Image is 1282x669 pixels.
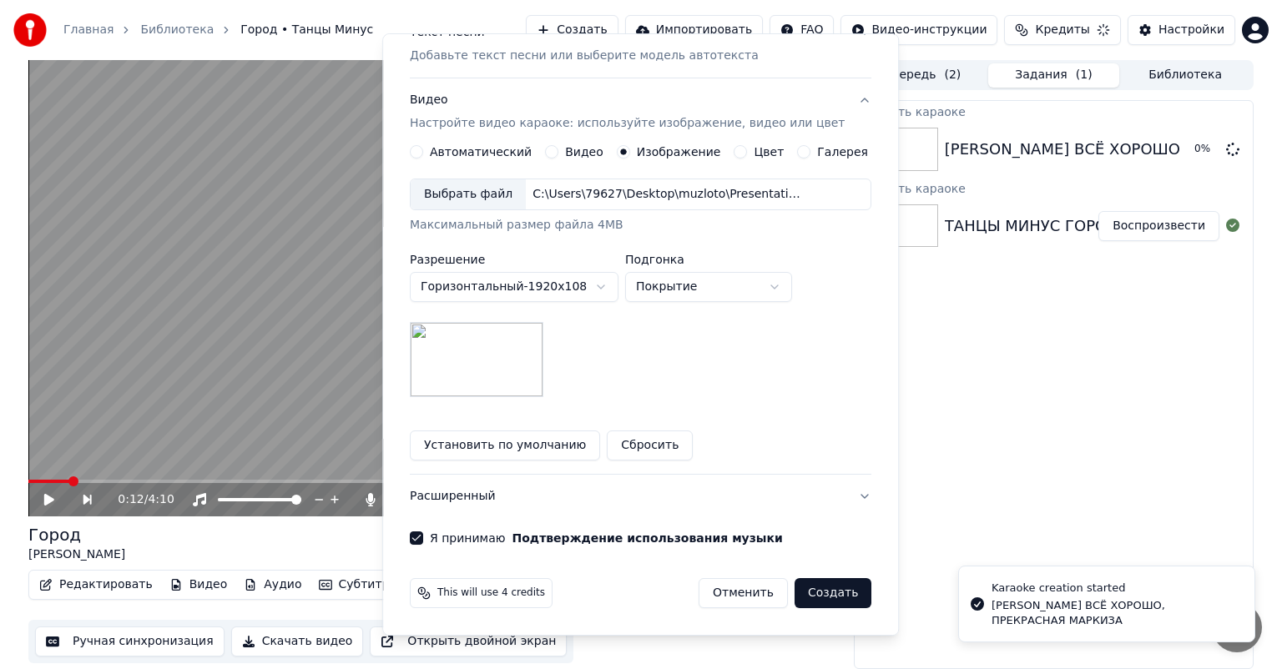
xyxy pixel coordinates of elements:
p: Настройте видео караоке: используйте изображение, видео или цвет [410,115,845,132]
label: Автоматический [430,146,532,158]
label: Цвет [755,146,785,158]
button: Установить по умолчанию [410,430,600,460]
div: Текст песни [410,24,485,41]
button: Отменить [699,578,788,608]
label: Изображение [637,146,721,158]
div: Выбрать файл [411,179,526,209]
label: Разрешение [410,254,618,265]
button: Я принимаю [512,532,783,544]
button: Создать [795,578,871,608]
button: Расширенный [410,475,871,518]
p: Добавьте текст песни или выберите модель автотекста [410,48,759,64]
label: Видео [565,146,603,158]
label: Подгонка [625,254,792,265]
button: ВидеоНастройте видео караоке: используйте изображение, видео или цвет [410,78,871,145]
label: Я принимаю [430,532,783,544]
div: Видео [410,92,845,132]
label: Галерея [818,146,869,158]
div: ВидеоНастройте видео караоке: используйте изображение, видео или цвет [410,145,871,474]
span: This will use 4 credits [437,586,545,600]
button: Текст песниДобавьте текст песни или выберите модель автотекста [410,11,871,78]
button: Сбросить [608,430,694,460]
div: Максимальный размер файла 4MB [410,217,871,234]
div: C:\Users\79627\Desktop\muzloto\Presentation\[DATE]\корп мегафон\песни фото\Frame 159.png [526,186,810,203]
